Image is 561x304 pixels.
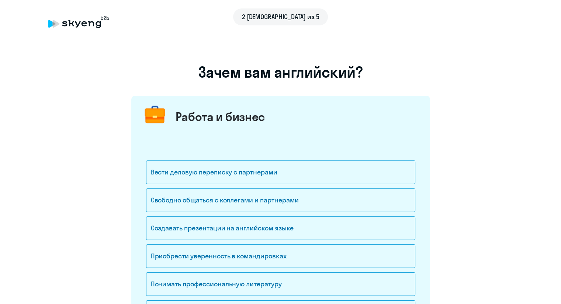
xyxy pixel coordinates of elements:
div: Вести деловую переписку с партнерами [146,160,415,184]
span: 2 [DEMOGRAPHIC_DATA] из 5 [242,12,319,22]
h1: Зачем вам английский? [131,63,430,81]
img: briefcase.png [141,102,169,129]
div: Приобрести уверенность в командировках [146,244,415,268]
div: Работа и бизнес [176,109,265,124]
div: Свободно общаться с коллегами и партнерами [146,188,415,212]
div: Понимать профессиональную литературу [146,272,415,296]
div: Создавать презентации на английском языке [146,216,415,240]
